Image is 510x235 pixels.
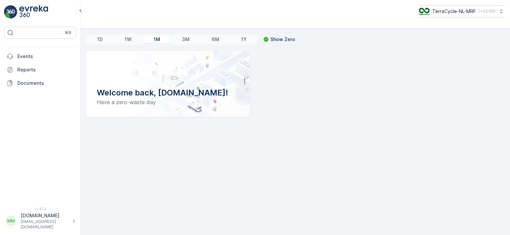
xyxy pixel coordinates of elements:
[17,66,73,73] p: Reports
[182,36,190,43] p: 3M
[4,50,76,63] a: Events
[17,53,73,60] p: Events
[212,36,219,43] p: 6M
[479,9,495,14] p: ( +02:00 )
[4,76,76,90] a: Documents
[19,5,48,19] img: logo_light-DOdMpM7g.png
[4,207,76,211] span: v 1.47.3
[4,63,76,76] a: Reports
[419,5,505,17] button: TerraCycle-NL-MRF(+02:00)
[65,30,71,35] p: ⌘B
[21,219,69,230] p: [EMAIL_ADDRESS][DOMAIN_NAME]
[97,36,103,43] p: 1D
[17,80,73,86] p: Documents
[4,212,76,230] button: MM[DOMAIN_NAME][EMAIL_ADDRESS][DOMAIN_NAME]
[154,36,160,43] p: 1M
[419,8,430,15] img: TC_v739CUj.png
[21,212,69,219] p: [DOMAIN_NAME]
[97,87,239,98] p: Welcome back, [DOMAIN_NAME]!
[97,98,239,106] p: Have a zero-waste day
[270,36,295,43] p: Show Zero
[124,36,132,43] p: 1W
[4,5,17,19] img: logo
[241,36,247,43] p: 1Y
[6,216,16,226] div: MM
[432,8,476,15] p: TerraCycle-NL-MRF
